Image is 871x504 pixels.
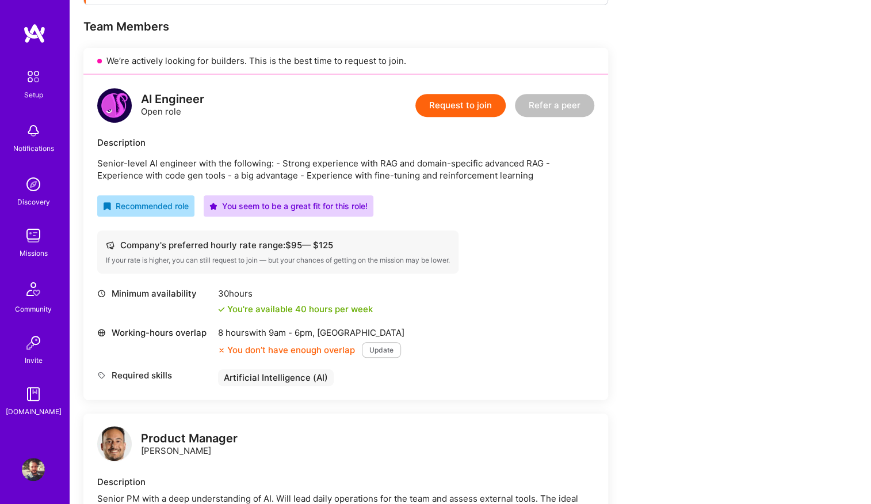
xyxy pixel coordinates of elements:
[13,142,54,154] div: Notifications
[97,88,132,123] img: logo
[22,331,45,354] img: Invite
[106,256,450,265] div: If your rate is higher, you can still request to join — but your chances of getting on the missio...
[141,433,238,445] div: Product Manager
[97,426,132,461] img: logo
[218,344,355,356] div: You don’t have enough overlap
[23,23,46,44] img: logo
[106,239,450,251] div: Company's preferred hourly rate range: $ 95 — $ 125
[218,306,225,313] i: icon Check
[515,94,594,117] button: Refer a peer
[97,328,106,337] i: icon World
[97,369,212,381] div: Required skills
[22,382,45,406] img: guide book
[22,224,45,247] img: teamwork
[21,65,45,89] img: setup
[106,241,114,249] i: icon Cash
[20,275,47,303] img: Community
[83,19,608,34] div: Team Members
[97,287,212,300] div: Minimum availability
[218,369,334,386] div: Artificial Intelligence (AI)
[15,303,52,315] div: Community
[97,371,106,380] i: icon Tag
[19,458,48,481] a: User Avatar
[83,48,608,74] div: We’re actively looking for builders. This is the best time to request to join.
[141,433,238,457] div: [PERSON_NAME]
[97,137,594,149] div: Description
[218,327,404,339] div: 8 hours with [GEOGRAPHIC_DATA]
[218,347,225,354] i: icon CloseOrange
[22,458,45,481] img: User Avatar
[415,94,506,117] button: Request to join
[218,287,373,300] div: 30 hours
[97,476,594,488] div: Description
[25,354,43,366] div: Invite
[6,406,62,418] div: [DOMAIN_NAME]
[209,200,368,212] div: You seem to be a great fit for this role!
[97,289,106,298] i: icon Clock
[209,202,217,210] i: icon PurpleStar
[141,93,204,105] div: AI Engineer
[103,200,189,212] div: Recommended role
[97,157,594,181] p: Senior-level AI engineer with the following: - Strong experience with RAG and domain-specific adv...
[362,342,401,358] button: Update
[218,303,373,315] div: You're available 40 hours per week
[22,173,45,196] img: discovery
[266,327,317,338] span: 9am - 6pm ,
[17,196,50,208] div: Discovery
[22,119,45,142] img: bell
[97,327,212,339] div: Working-hours overlap
[103,202,111,210] i: icon RecommendedBadge
[20,247,48,259] div: Missions
[141,93,204,118] div: Open role
[24,89,43,101] div: Setup
[97,426,132,464] a: logo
